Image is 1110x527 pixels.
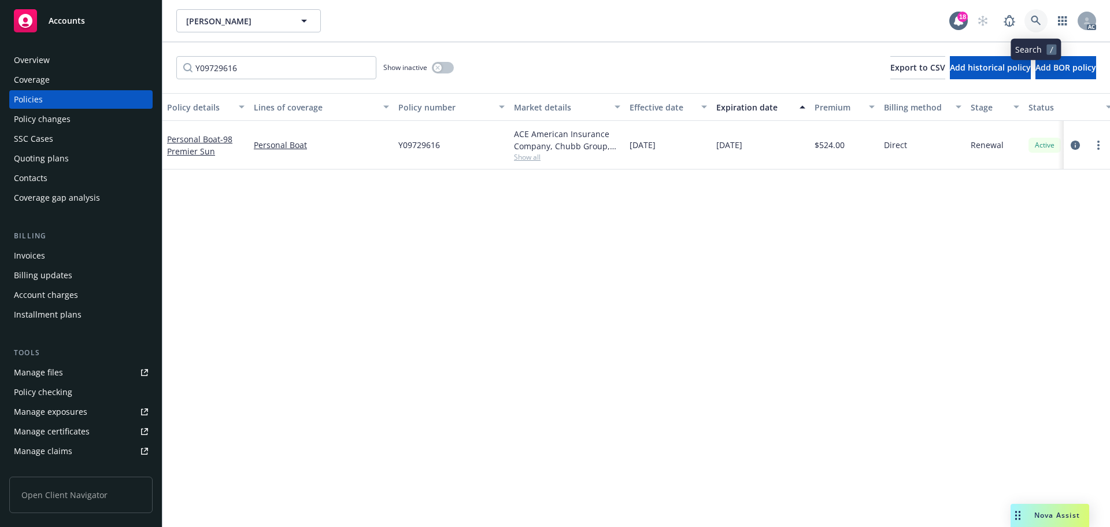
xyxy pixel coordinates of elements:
a: Accounts [9,5,153,37]
button: Expiration date [712,93,810,121]
div: Policy details [167,101,232,113]
span: [DATE] [716,139,742,151]
a: Account charges [9,286,153,304]
a: Overview [9,51,153,69]
button: Market details [509,93,625,121]
div: Coverage gap analysis [14,189,100,207]
a: Manage certificates [9,422,153,441]
button: Stage [966,93,1024,121]
span: Add historical policy [950,62,1031,73]
div: Invoices [14,246,45,265]
a: Manage files [9,363,153,382]
div: Market details [514,101,608,113]
span: Accounts [49,16,85,25]
a: Manage exposures [9,403,153,421]
div: Policy number [398,101,492,113]
div: Manage exposures [14,403,87,421]
div: Policy checking [14,383,72,401]
div: Effective date [630,101,694,113]
div: Billing method [884,101,949,113]
div: Manage claims [14,442,72,460]
a: Invoices [9,246,153,265]
a: Personal Boat [167,134,232,157]
button: Export to CSV [890,56,945,79]
a: Installment plans [9,305,153,324]
button: Premium [810,93,879,121]
div: Lines of coverage [254,101,376,113]
a: Search [1024,9,1048,32]
span: [DATE] [630,139,656,151]
button: [PERSON_NAME] [176,9,321,32]
button: Lines of coverage [249,93,394,121]
a: Policy checking [9,383,153,401]
div: Tools [9,347,153,359]
div: Policies [14,90,43,109]
a: SSC Cases [9,130,153,148]
button: Nova Assist [1011,504,1089,527]
span: - 98 Premier Sun [167,134,232,157]
a: Personal Boat [254,139,389,151]
div: Coverage [14,71,50,89]
a: Start snowing [971,9,994,32]
div: Quoting plans [14,149,69,168]
span: Renewal [971,139,1004,151]
div: Expiration date [716,101,793,113]
div: ACE American Insurance Company, Chubb Group, American Marine Insurance [514,128,620,152]
span: Show inactive [383,62,427,72]
a: Billing updates [9,266,153,285]
div: Stage [971,101,1007,113]
div: Billing updates [14,266,72,285]
div: Policy changes [14,110,71,128]
button: Add BOR policy [1035,56,1096,79]
div: 18 [957,12,968,22]
a: Report a Bug [998,9,1021,32]
div: Account charges [14,286,78,304]
span: $524.00 [815,139,845,151]
div: Billing [9,230,153,242]
span: Add BOR policy [1035,62,1096,73]
button: Policy details [162,93,249,121]
button: Billing method [879,93,966,121]
div: Premium [815,101,862,113]
div: Installment plans [14,305,82,324]
div: Overview [14,51,50,69]
div: Drag to move [1011,504,1025,527]
a: more [1091,138,1105,152]
a: Coverage gap analysis [9,189,153,207]
span: [PERSON_NAME] [186,15,286,27]
button: Effective date [625,93,712,121]
a: Policies [9,90,153,109]
span: Nova Assist [1034,510,1080,520]
a: Quoting plans [9,149,153,168]
div: Manage certificates [14,422,90,441]
div: Status [1028,101,1099,113]
span: Export to CSV [890,62,945,73]
a: Policy changes [9,110,153,128]
a: Switch app [1051,9,1074,32]
a: Contacts [9,169,153,187]
a: circleInformation [1068,138,1082,152]
span: Active [1033,140,1056,150]
span: Open Client Navigator [9,477,153,513]
div: Manage BORs [14,462,68,480]
a: Manage BORs [9,462,153,480]
a: Manage claims [9,442,153,460]
span: Y09729616 [398,139,440,151]
input: Filter by keyword... [176,56,376,79]
div: SSC Cases [14,130,53,148]
button: Policy number [394,93,509,121]
a: Coverage [9,71,153,89]
span: Direct [884,139,907,151]
div: Manage files [14,363,63,382]
span: Show all [514,152,620,162]
button: Add historical policy [950,56,1031,79]
div: Contacts [14,169,47,187]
